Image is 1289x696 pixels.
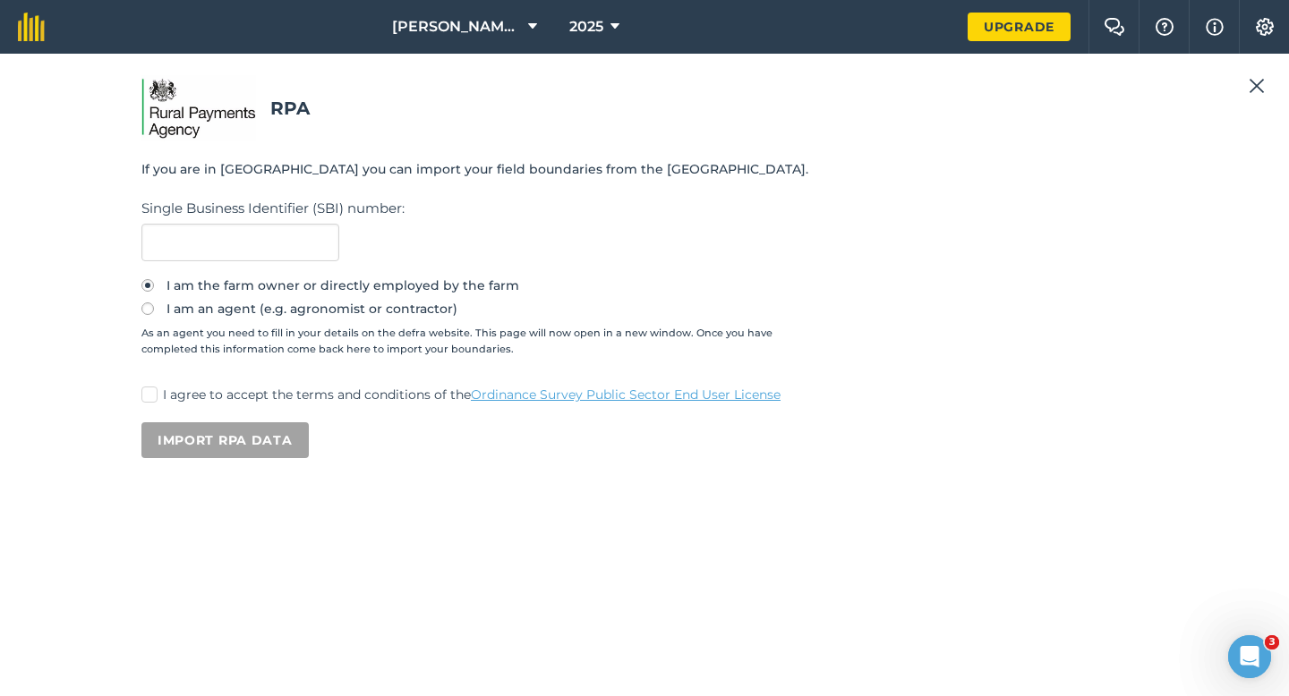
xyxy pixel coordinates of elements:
[141,422,309,458] button: Import RPA data
[141,198,1148,219] label: Single Business Identifier (SBI) number :
[569,16,603,38] span: 2025
[1154,18,1175,36] img: A question mark icon
[1265,635,1279,649] span: 3
[1254,18,1276,36] img: A cog icon
[141,326,812,358] small: As an agent you need to fill in your details on the defra website. This page will now open in a n...
[968,13,1071,41] a: Upgrade
[141,159,1148,179] p: If you are in [GEOGRAPHIC_DATA] you can import your field boundaries from the [GEOGRAPHIC_DATA].
[141,75,1148,141] h2: RPA
[1104,18,1125,36] img: Two speech bubbles overlapping with the left bubble in the forefront
[163,386,1148,404] p: I agree to accept the terms and conditions of the
[141,302,1148,315] label: I am an agent (e.g. agronomist or contractor)
[18,13,45,41] img: fieldmargin Logo
[1228,635,1271,678] iframe: Intercom live chat
[141,279,1148,292] label: I am the farm owner or directly employed by the farm
[471,386,781,403] a: Ordinance Survey Public Sector End User License
[392,16,521,38] span: [PERSON_NAME] Farming LTD
[1206,16,1224,38] img: svg+xml;base64,PHN2ZyB4bWxucz0iaHR0cDovL3d3dy53My5vcmcvMjAwMC9zdmciIHdpZHRoPSIxNyIgaGVpZ2h0PSIxNy...
[141,75,256,141] img: Rural Payment Agency logo
[1249,75,1265,97] img: svg+xml;base64,PHN2ZyB4bWxucz0iaHR0cDovL3d3dy53My5vcmcvMjAwMC9zdmciIHdpZHRoPSIyMiIgaGVpZ2h0PSIzMC...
